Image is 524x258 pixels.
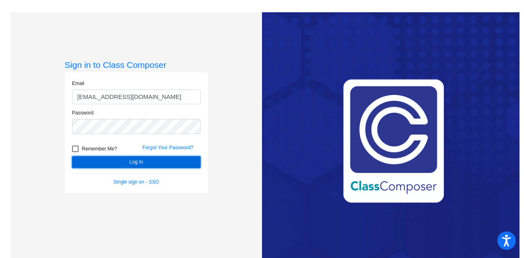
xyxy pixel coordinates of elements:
[142,145,194,150] a: Forgot Your Password?
[72,109,94,117] label: Password
[65,60,208,70] h3: Sign in to Class Composer
[82,144,117,154] span: Remember Me?
[72,80,84,87] label: Email
[113,179,159,185] a: Single sign on - SSO
[72,156,201,168] button: Log In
